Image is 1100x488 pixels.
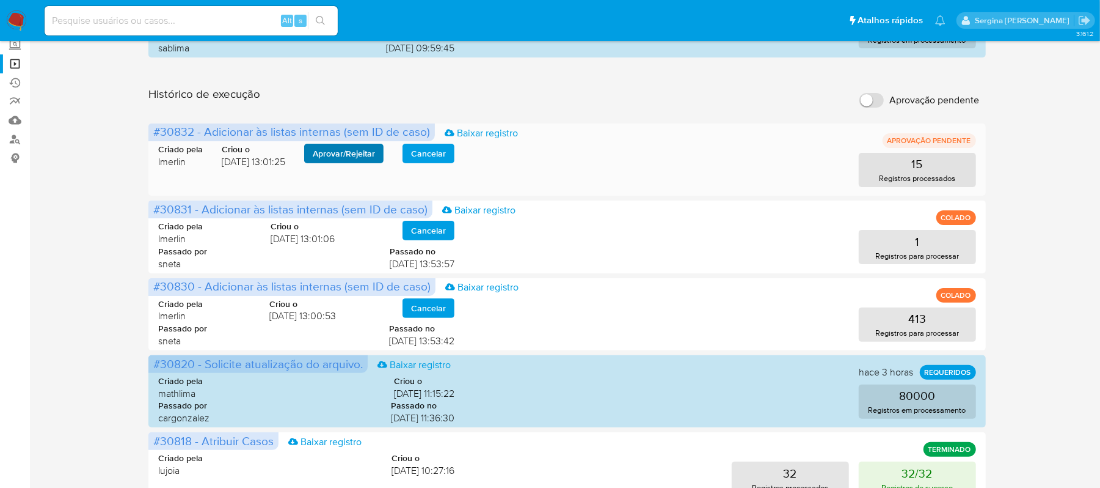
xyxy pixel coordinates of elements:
[308,12,333,29] button: search-icon
[935,15,945,26] a: Notificações
[299,15,302,26] span: s
[858,14,923,27] span: Atalhos rápidos
[1076,29,1094,39] span: 3.161.2
[1078,14,1091,27] a: Sair
[975,15,1074,26] p: sergina.neta@mercadolivre.com
[45,13,338,29] input: Pesquise usuários ou casos...
[282,15,292,26] span: Alt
